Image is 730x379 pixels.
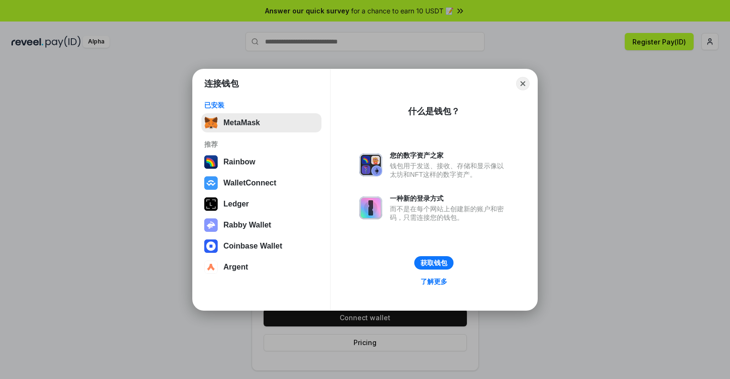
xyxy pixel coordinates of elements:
div: 一种新的登录方式 [390,194,509,203]
button: Argent [201,258,321,277]
div: Coinbase Wallet [223,242,282,250]
div: Rainbow [223,158,255,166]
img: svg+xml,%3Csvg%20xmlns%3D%22http%3A%2F%2Fwww.w3.org%2F2000%2Fsvg%22%20width%3D%2228%22%20height%3... [204,197,218,211]
img: svg+xml,%3Csvg%20width%3D%22120%22%20height%3D%22120%22%20viewBox%3D%220%200%20120%20120%22%20fil... [204,155,218,169]
div: Rabby Wallet [223,221,271,229]
h1: 连接钱包 [204,78,239,89]
button: WalletConnect [201,173,321,193]
div: Argent [223,263,248,271]
div: 已安装 [204,101,319,109]
button: 获取钱包 [414,256,453,270]
img: svg+xml,%3Csvg%20width%3D%2228%22%20height%3D%2228%22%20viewBox%3D%220%200%2028%2028%22%20fill%3D... [204,176,218,190]
div: Ledger [223,200,249,208]
button: Coinbase Wallet [201,237,321,256]
button: Ledger [201,195,321,214]
div: 了解更多 [420,277,447,286]
img: svg+xml,%3Csvg%20fill%3D%22none%22%20height%3D%2233%22%20viewBox%3D%220%200%2035%2033%22%20width%... [204,116,218,130]
img: svg+xml,%3Csvg%20xmlns%3D%22http%3A%2F%2Fwww.w3.org%2F2000%2Fsvg%22%20fill%3D%22none%22%20viewBox... [359,196,382,219]
button: MetaMask [201,113,321,132]
a: 了解更多 [415,275,453,288]
img: svg+xml,%3Csvg%20xmlns%3D%22http%3A%2F%2Fwww.w3.org%2F2000%2Fsvg%22%20fill%3D%22none%22%20viewBox... [204,218,218,232]
div: MetaMask [223,119,260,127]
img: svg+xml,%3Csvg%20width%3D%2228%22%20height%3D%2228%22%20viewBox%3D%220%200%2028%2028%22%20fill%3D... [204,260,218,274]
div: 什么是钱包？ [408,106,460,117]
div: WalletConnect [223,179,277,187]
div: 推荐 [204,140,319,149]
div: 获取钱包 [420,259,447,267]
img: svg+xml,%3Csvg%20xmlns%3D%22http%3A%2F%2Fwww.w3.org%2F2000%2Fsvg%22%20fill%3D%22none%22%20viewBox... [359,153,382,176]
img: svg+xml,%3Csvg%20width%3D%2228%22%20height%3D%2228%22%20viewBox%3D%220%200%2028%2028%22%20fill%3D... [204,239,218,253]
div: 钱包用于发送、接收、存储和显示像以太坊和NFT这样的数字资产。 [390,162,509,179]
div: 您的数字资产之家 [390,151,509,160]
button: Rainbow [201,152,321,172]
div: 而不是在每个网站上创建新的账户和密码，只需连接您的钱包。 [390,205,509,222]
button: Rabby Wallet [201,216,321,235]
button: Close [516,77,530,90]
